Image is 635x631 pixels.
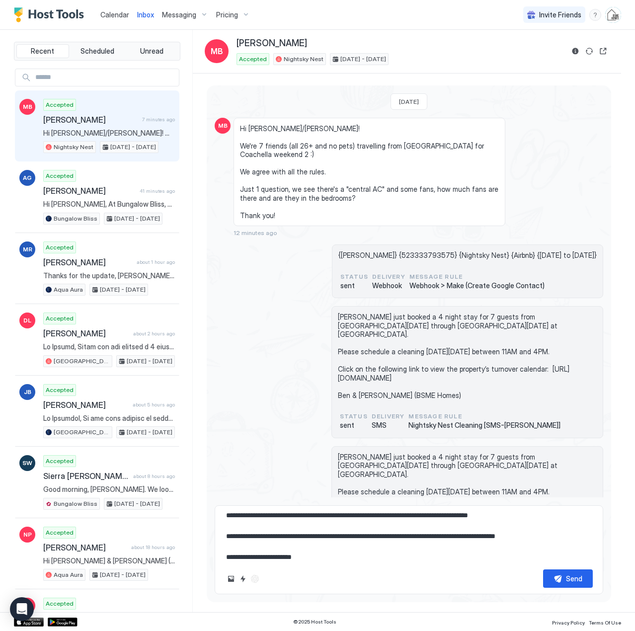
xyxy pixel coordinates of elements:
span: Accepted [46,314,74,323]
span: Accepted [46,100,74,109]
span: JB [24,388,31,396]
span: [PERSON_NAME] [43,186,136,196]
span: MB [218,121,228,130]
span: Aqua Aura [54,285,83,294]
span: Nightsky Nest Cleaning [SMS-[PERSON_NAME]] [408,421,560,430]
a: Calendar [100,9,129,20]
a: Terms Of Use [589,617,621,627]
span: Good morning, [PERSON_NAME]. We look forward to welcoming you at [GEOGRAPHIC_DATA] later [DATE]. ... [43,485,175,494]
span: Message Rule [408,412,560,421]
span: MB [23,102,32,111]
button: Quick reply [237,573,249,585]
span: Bungalow Bliss [54,214,97,223]
span: Pricing [216,10,238,19]
button: Open reservation [597,45,609,57]
span: [GEOGRAPHIC_DATA] [54,428,110,437]
span: Invite Friends [539,10,581,19]
span: SMS [372,421,405,430]
div: menu [589,9,601,21]
span: Recent [31,47,54,56]
span: AG [23,173,32,182]
span: Privacy Policy [552,620,585,626]
span: Scheduled [80,47,114,56]
a: Host Tools Logo [14,7,88,22]
div: User profile [605,7,621,23]
span: about 1 hour ago [137,259,175,265]
span: [PERSON_NAME] [43,257,133,267]
span: Delivery [372,412,405,421]
span: [DATE] - [DATE] [127,357,172,366]
span: [PERSON_NAME] just booked a 4 night stay for 7 guests from [GEOGRAPHIC_DATA][DATE] through [GEOGR... [338,453,597,540]
div: Open Intercom Messenger [10,597,34,621]
span: Delivery [372,272,405,281]
span: Accepted [46,171,74,180]
a: Inbox [137,9,154,20]
span: Hi [PERSON_NAME]/[PERSON_NAME]! We're 7 friends (all 26+ and no pets) travelling from [GEOGRAPHIC... [43,129,175,138]
span: Thanks for the update, [PERSON_NAME]! We appreciate you keeping us in the loop. We'll make sure e... [43,271,175,280]
span: DL [23,316,31,325]
span: © 2025 Host Tools [293,619,336,625]
span: 7 minutes ago [142,116,175,123]
span: Lo Ipsumd, Sitam con adi elitsed d 4 eiusm temp inc 8 utlabo et Dolorema Aliqu enim Adm, Veniamq ... [43,342,175,351]
span: Hi [PERSON_NAME]/[PERSON_NAME]! We're 7 friends (all 26+ and no pets) travelling from [GEOGRAPHIC... [240,124,499,220]
span: [DATE] - [DATE] [340,55,386,64]
span: MB [211,45,223,57]
span: Bungalow Bliss [54,499,97,508]
div: tab-group [14,42,180,61]
span: [DATE] - [DATE] [114,499,160,508]
span: status [340,412,368,421]
span: [PERSON_NAME] [43,328,129,338]
span: Accepted [46,528,74,537]
span: Accepted [46,386,74,394]
span: Unread [140,47,163,56]
span: Messaging [162,10,196,19]
span: Calendar [100,10,129,19]
a: App Store [14,618,44,627]
a: Google Play Store [48,618,78,627]
span: sent [340,281,368,290]
span: MR [23,245,32,254]
button: Recent [16,44,69,58]
button: Upload image [225,573,237,585]
input: Input Field [31,69,179,86]
span: about 2 hours ago [133,330,175,337]
span: SW [22,459,32,468]
span: {[PERSON_NAME]} {523333793575} {Nightsky Nest} {Airbnb} {[DATE] to [DATE]} [338,251,597,260]
span: Sierra [PERSON_NAME] [43,471,129,481]
span: [PERSON_NAME] just booked a 4 night stay for 7 guests from [GEOGRAPHIC_DATA][DATE] through [GEOGR... [338,313,597,399]
span: [DATE] [399,98,419,105]
span: [DATE] - [DATE] [100,570,146,579]
span: Accepted [239,55,267,64]
span: Accepted [46,599,74,608]
span: Aqua Aura [54,570,83,579]
span: status [340,272,368,281]
button: Send [543,569,593,588]
span: sent [340,421,368,430]
span: Hi [PERSON_NAME], At Bungalow Bliss, we permit 1 dog weighing no more than 50 pounds with payment... [43,200,175,209]
div: Send [566,573,582,584]
span: Inbox [137,10,154,19]
span: Webhook > Make (Create Google Contact) [409,281,545,290]
span: [DATE] - [DATE] [114,214,160,223]
span: Terms Of Use [589,620,621,626]
span: 12 minutes ago [234,229,277,237]
span: about 5 hours ago [133,401,175,408]
a: Privacy Policy [552,617,585,627]
span: Message Rule [409,272,545,281]
span: about 18 hours ago [131,544,175,551]
span: [DATE] - [DATE] [127,428,172,437]
span: 41 minutes ago [140,188,175,194]
span: [PERSON_NAME] [43,115,138,125]
span: [PERSON_NAME] [43,400,129,410]
span: NP [23,530,32,539]
span: Lo Ipsumdol, Si ame cons adipisc el seddoei tem in Utlabore Etdol mag aliqua en adminim ven qui n... [43,414,175,423]
span: about 8 hours ago [133,473,175,479]
button: Scheduled [71,44,124,58]
span: Accepted [46,243,74,252]
span: Accepted [46,457,74,466]
button: Unread [125,44,178,58]
span: Hi [PERSON_NAME] & [PERSON_NAME] (BSME Homes), I will be in town this week for work. Im an archae... [43,556,175,565]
